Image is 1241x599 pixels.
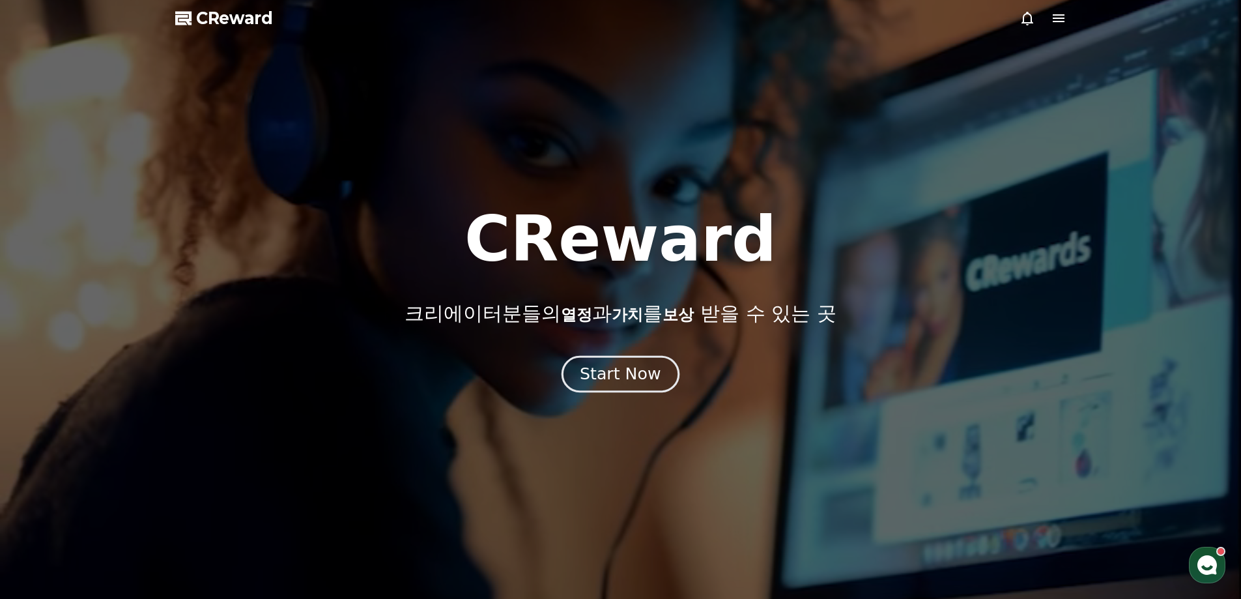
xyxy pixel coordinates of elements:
a: Start Now [564,370,677,382]
span: 보상 [663,306,694,324]
span: 가치 [612,306,643,324]
span: 대화 [119,433,135,444]
a: 대화 [86,413,168,446]
span: CReward [196,8,273,29]
span: 열정 [561,306,592,324]
span: 설정 [201,433,217,443]
span: 홈 [41,433,49,443]
a: 홈 [4,413,86,446]
button: Start Now [562,355,679,392]
a: 설정 [168,413,250,446]
p: 크리에이터분들의 과 를 받을 수 있는 곳 [405,302,836,325]
a: CReward [175,8,273,29]
h1: CReward [464,208,777,270]
div: Start Now [580,363,661,385]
